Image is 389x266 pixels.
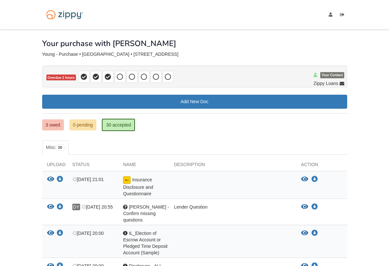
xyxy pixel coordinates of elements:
span: IL_Election of Escrow Account or Pledged Time Deposit Account (Sample) [123,231,167,255]
button: View Paige - Confirm missing questions [301,204,308,210]
button: View IL_Election of Escrow Account or Pledged Time Deposit Account (Sample) [301,230,308,236]
div: Lender Question [169,204,296,223]
h1: Your purchase with [PERSON_NAME] [42,39,176,48]
span: [DATE] 20:55 [81,204,113,210]
span: Your Contact [320,72,344,79]
div: Action [296,161,347,171]
img: Document accepted [123,176,131,184]
span: [DATE] 20:00 [72,231,104,236]
a: 0 pending [69,119,97,130]
span: DY [72,204,80,210]
button: View Insurance Disclosure and Questionnaire [47,176,54,183]
span: Zippy Loans [313,80,338,87]
a: Download Paige - Confirm missing questions [311,204,318,210]
a: Download Paige - Confirm missing questions [57,205,63,210]
button: View Insurance Disclosure and Questionnaire [301,176,308,183]
a: Download Insurance Disclosure and Questionnaire [311,177,318,182]
a: Misc [42,140,69,155]
button: View IL_Election of Escrow Account or Pledged Time Deposit Account (Sample) [47,230,54,237]
a: Download IL_Election of Escrow Account or Pledged Time Deposit Account (Sample) [57,231,63,236]
div: Young - Purchase • [GEOGRAPHIC_DATA] • [STREET_ADDRESS] [42,52,347,57]
div: Name [118,161,169,171]
div: Upload [42,161,67,171]
div: Description [169,161,296,171]
div: Status [67,161,118,171]
button: View Paige - Confirm missing questions [47,204,54,211]
span: Overdue 2 hours [46,75,76,81]
span: [DATE] 21:01 [72,177,104,182]
a: edit profile [329,12,335,19]
a: Add New Doc [42,95,347,109]
span: 30 [55,144,65,151]
a: 30 accepted [102,119,135,131]
img: Logo [42,7,87,22]
a: 3 owed [42,119,64,130]
a: Log out [340,12,347,19]
span: Insurance Disclosure and Questionnaire [123,177,153,196]
a: Download IL_Election of Escrow Account or Pledged Time Deposit Account (Sample) [311,231,318,236]
span: [PERSON_NAME] - Confirm missing questions [123,204,169,223]
a: Download Insurance Disclosure and Questionnaire [57,177,63,182]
